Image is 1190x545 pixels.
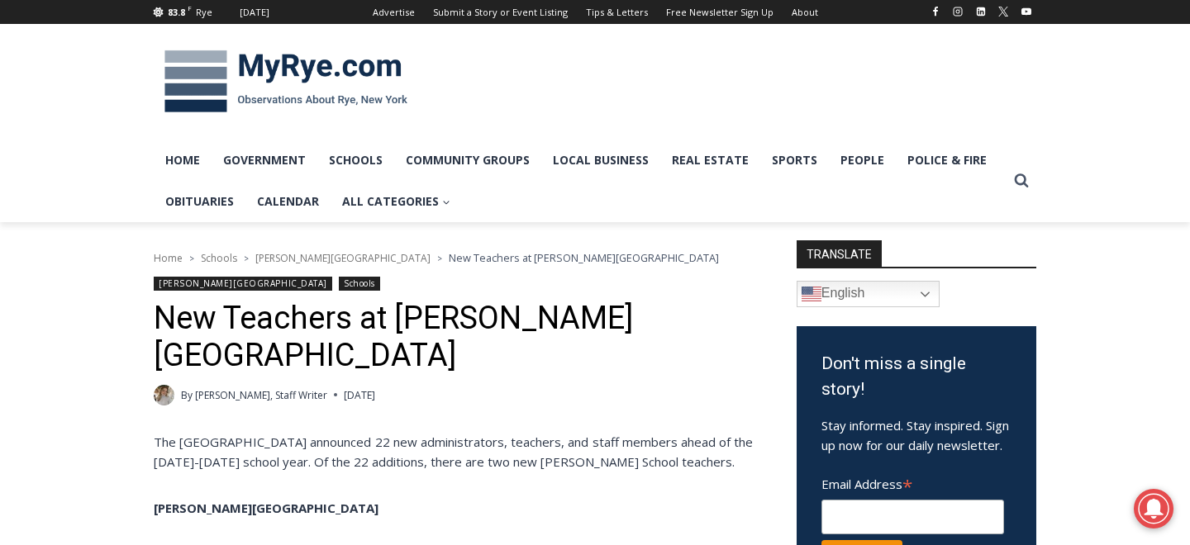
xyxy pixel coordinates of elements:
a: Government [212,140,317,181]
span: The [GEOGRAPHIC_DATA] announced 22 new administrators, teachers, and staff members ahead of the [... [154,434,753,470]
span: All Categories [342,192,450,211]
label: Email Address [821,467,1004,497]
a: Author image [154,385,174,405]
div: Rye [196,5,212,20]
a: [PERSON_NAME][GEOGRAPHIC_DATA] [154,277,332,291]
span: > [437,253,442,264]
a: Instagram [948,2,968,21]
span: > [189,253,194,264]
nav: Breadcrumbs [154,249,753,266]
a: Home [154,251,183,265]
div: [DATE] [240,5,269,20]
a: Sports [760,140,829,181]
a: Police & Fire [896,140,998,181]
a: Local Business [541,140,660,181]
a: Facebook [926,2,945,21]
a: Community Groups [394,140,541,181]
a: [PERSON_NAME][GEOGRAPHIC_DATA] [255,251,431,265]
a: People [829,140,896,181]
a: Schools [201,251,237,265]
a: Real Estate [660,140,760,181]
a: YouTube [1016,2,1036,21]
a: Obituaries [154,181,245,222]
span: F [188,3,192,12]
a: [PERSON_NAME], Staff Writer [195,388,327,402]
img: MyRye.com [154,39,418,125]
img: en [802,284,821,304]
button: View Search Form [1007,166,1036,196]
a: Calendar [245,181,331,222]
a: Linkedin [971,2,991,21]
h3: Don't miss a single story! [821,351,1011,403]
span: > [244,253,249,264]
p: Stay informed. Stay inspired. Sign up now for our daily newsletter. [821,415,1011,455]
a: All Categories [331,181,462,222]
a: Schools [317,140,394,181]
span: By [181,387,193,403]
h1: New Teachers at [PERSON_NAME][GEOGRAPHIC_DATA] [154,300,753,375]
span: 83.8 [168,6,185,18]
b: [PERSON_NAME][GEOGRAPHIC_DATA] [154,500,378,516]
a: Schools [339,277,380,291]
a: English [797,281,940,307]
span: New Teachers at [PERSON_NAME][GEOGRAPHIC_DATA] [449,250,719,265]
time: [DATE] [344,387,375,403]
a: Home [154,140,212,181]
nav: Primary Navigation [154,140,1007,223]
strong: TRANSLATE [797,240,882,267]
img: (PHOTO: MyRye.com Summer 2023 intern Beatrice Larzul.) [154,385,174,405]
a: X [993,2,1013,21]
